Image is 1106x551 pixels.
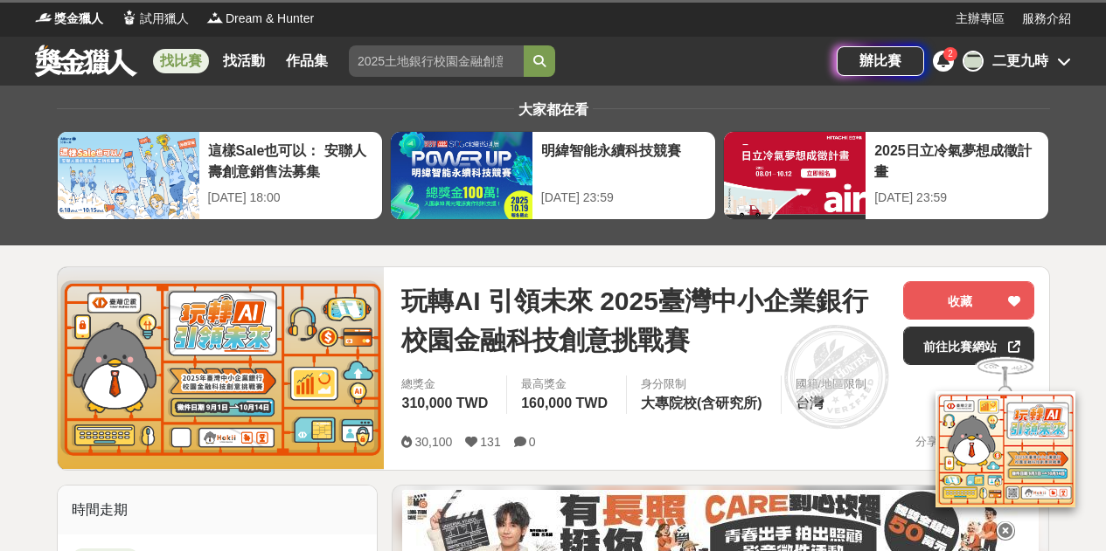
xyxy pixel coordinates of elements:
span: 310,000 TWD [401,396,488,410]
div: [DATE] 18:00 [208,189,373,207]
span: 試用獵人 [140,10,189,28]
span: 分享至 [915,429,949,455]
span: 玩轉AI 引領未來 2025臺灣中小企業銀行校園金融科技創意挑戰賽 [401,281,889,360]
div: 二更九時 [992,51,1048,72]
span: Dream & Hunter [226,10,314,28]
span: 大專院校(含研究所) [641,396,762,410]
span: 2 [948,49,953,59]
a: 找活動 [216,49,272,73]
input: 2025土地銀行校園金融創意挑戰賽：從你出發 開啟智慧金融新頁 [349,45,524,77]
span: 大家都在看 [514,102,593,117]
button: 收藏 [903,281,1034,320]
a: Logo試用獵人 [121,10,189,28]
div: 2025日立冷氣夢想成徵計畫 [874,141,1040,180]
img: Cover Image [58,267,385,469]
span: 0 [529,435,536,449]
img: Logo [121,9,138,26]
a: Logo獎金獵人 [35,10,103,28]
a: 這樣Sale也可以： 安聯人壽創意銷售法募集[DATE] 18:00 [57,131,383,220]
a: 2025日立冷氣夢想成徵計畫[DATE] 23:59 [723,131,1049,220]
div: 明緯智能永續科技競賽 [541,141,706,180]
span: 總獎金 [401,375,492,393]
div: [DATE] 23:59 [541,189,706,207]
span: 131 [480,435,500,449]
img: Logo [206,9,224,26]
span: 獎金獵人 [54,10,103,28]
div: 身分限制 [641,375,767,393]
div: 這樣Sale也可以： 安聯人壽創意銷售法募集 [208,141,373,180]
span: 最高獎金 [521,375,612,393]
a: 主辦專區 [956,10,1005,28]
div: 二 [963,51,984,72]
img: d2146d9a-e6f6-4337-9592-8cefde37ba6b.png [936,389,1075,506]
a: 服務介紹 [1022,10,1071,28]
a: 明緯智能永續科技競賽[DATE] 23:59 [390,131,716,220]
div: [DATE] 23:59 [874,189,1040,207]
img: Logo [35,9,52,26]
div: 時間走期 [58,486,378,534]
a: 前往比賽網站 [903,327,1034,365]
a: LogoDream & Hunter [206,10,314,28]
a: 找比賽 [153,49,209,73]
span: 30,100 [414,435,452,449]
a: 作品集 [279,49,335,73]
span: 160,000 TWD [521,396,608,410]
a: 辦比賽 [837,46,924,76]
